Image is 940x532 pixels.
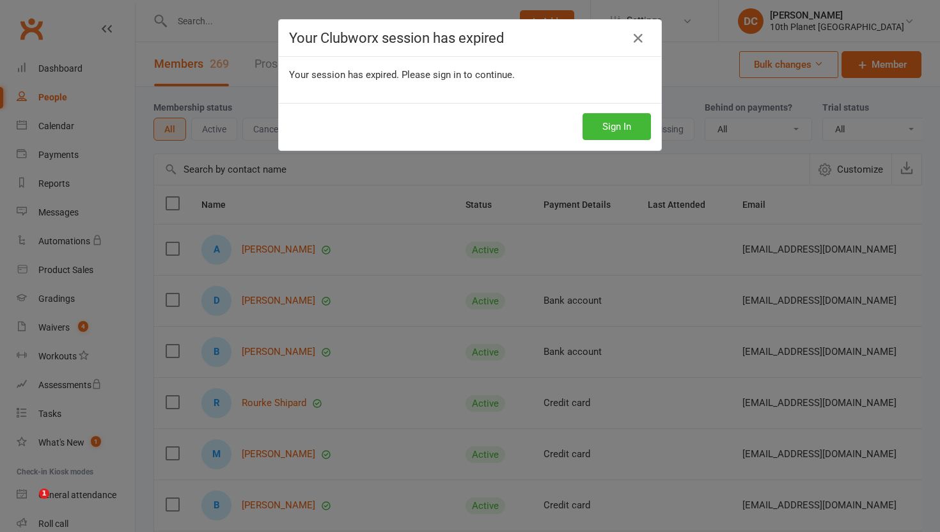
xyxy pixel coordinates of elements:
button: Sign In [583,113,651,140]
iframe: Intercom live chat [13,489,43,519]
span: 1 [39,489,49,499]
a: Close [628,28,648,49]
h4: Your Clubworx session has expired [289,30,651,46]
span: Your session has expired. Please sign in to continue. [289,69,515,81]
